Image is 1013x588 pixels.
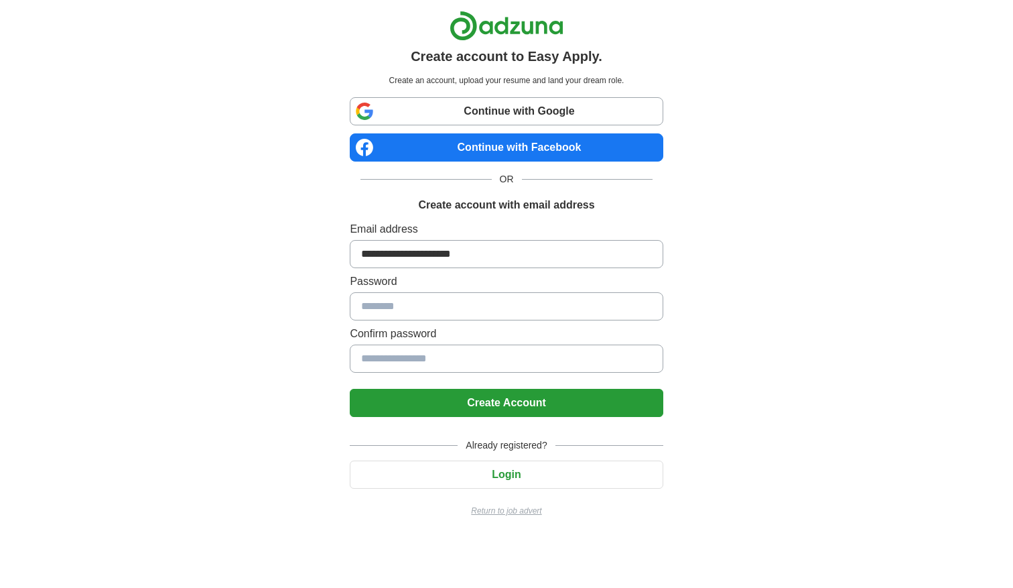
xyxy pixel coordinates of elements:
button: Create Account [350,389,663,417]
a: Continue with Facebook [350,133,663,162]
h1: Create account with email address [418,197,594,213]
span: OR [492,172,522,186]
a: Login [350,469,663,480]
a: Continue with Google [350,97,663,125]
span: Already registered? [458,438,555,453]
button: Login [350,461,663,489]
label: Confirm password [350,326,663,342]
label: Email address [350,221,663,237]
h1: Create account to Easy Apply. [411,46,602,66]
p: Create an account, upload your resume and land your dream role. [352,74,660,86]
img: Adzuna logo [450,11,563,41]
a: Return to job advert [350,505,663,517]
label: Password [350,274,663,290]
